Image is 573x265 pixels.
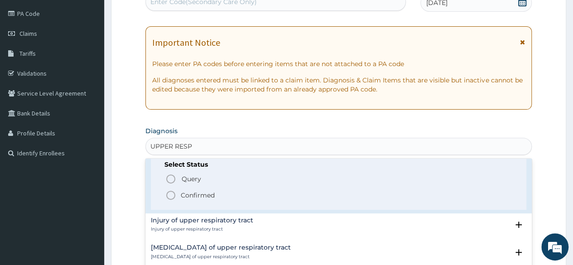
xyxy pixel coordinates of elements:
span: Tariffs [19,49,36,58]
p: Confirmed [181,191,215,200]
textarea: Type your message and hit 'Enter' [5,172,173,204]
div: Chat with us now [47,51,152,63]
h4: Injury of upper respiratory tract [151,217,253,224]
p: [MEDICAL_DATA] of upper respiratory tract [151,254,291,260]
img: d_794563401_company_1708531726252_794563401 [17,45,37,68]
div: Minimize live chat window [149,5,170,26]
h6: Select Status [164,161,513,168]
p: Injury of upper respiratory tract [151,226,253,232]
span: We're online! [53,77,125,168]
i: open select status [513,219,524,230]
i: status option filled [165,190,176,201]
p: All diagnoses entered must be linked to a claim item. Diagnosis & Claim Items that are visible bu... [152,76,525,94]
h1: Important Notice [152,38,220,48]
h4: [MEDICAL_DATA] of upper respiratory tract [151,244,291,251]
span: Claims [19,29,37,38]
i: status option query [165,173,176,184]
span: Query [182,174,201,183]
i: open select status [513,247,524,258]
p: Please enter PA codes before entering items that are not attached to a PA code [152,59,525,68]
label: Diagnosis [145,126,178,135]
